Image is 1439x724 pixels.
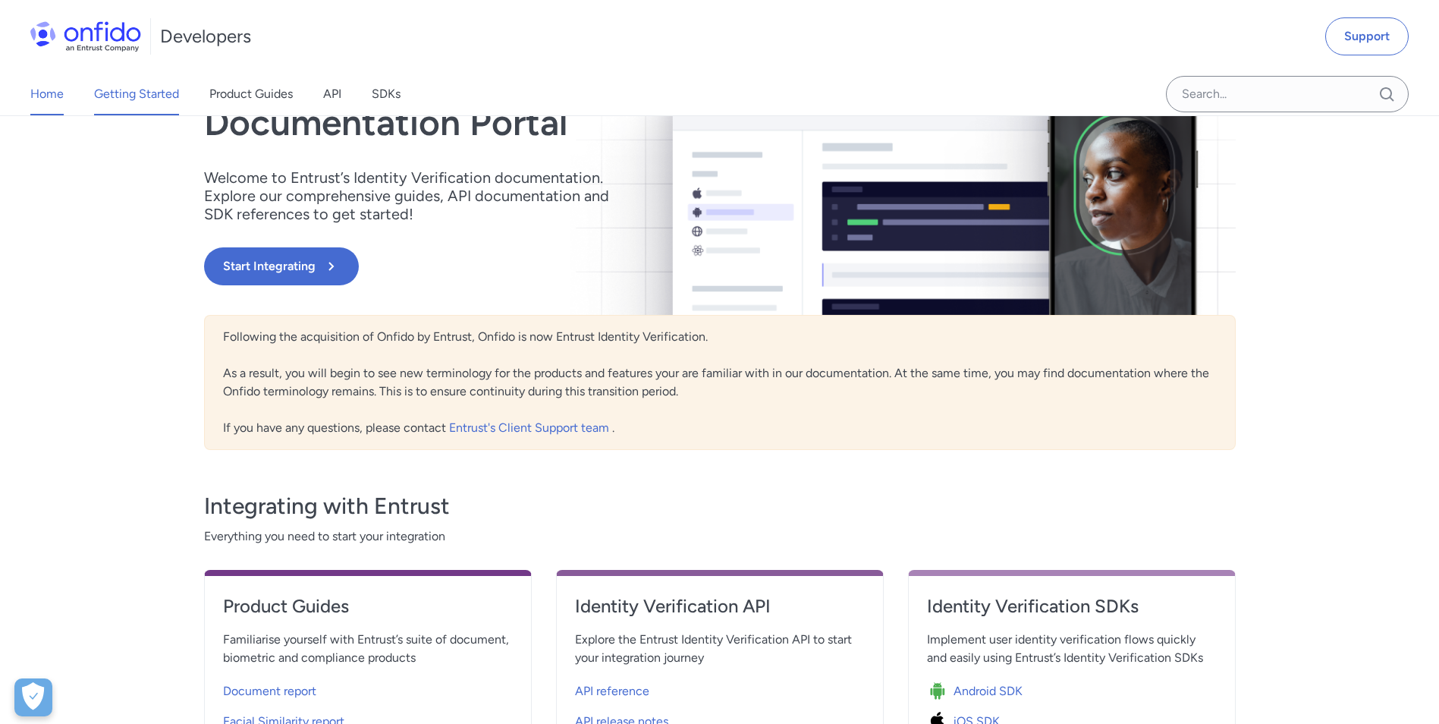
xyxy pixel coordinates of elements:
[30,73,64,115] a: Home
[204,247,926,285] a: Start Integrating
[204,315,1236,450] div: Following the acquisition of Onfido by Entrust, Onfido is now Entrust Identity Verification. As a...
[204,491,1236,521] h3: Integrating with Entrust
[575,682,649,700] span: API reference
[30,21,141,52] img: Onfido Logo
[927,681,954,702] img: Icon Android SDK
[160,24,251,49] h1: Developers
[575,594,865,619] h4: Identity Verification API
[94,73,179,115] a: Getting Started
[223,594,513,619] h4: Product Guides
[323,73,341,115] a: API
[223,594,513,631] a: Product Guides
[14,678,52,716] div: Cookie Preferences
[575,631,865,667] span: Explore the Entrust Identity Verification API to start your integration journey
[372,73,401,115] a: SDKs
[927,594,1217,619] h4: Identity Verification SDKs
[575,673,865,704] a: API reference
[209,73,293,115] a: Product Guides
[575,594,865,631] a: Identity Verification API
[223,673,513,704] a: Document report
[1325,17,1409,55] a: Support
[204,527,1236,546] span: Everything you need to start your integration
[927,631,1217,667] span: Implement user identity verification flows quickly and easily using Entrust’s Identity Verificati...
[1166,76,1409,112] input: Onfido search input field
[927,594,1217,631] a: Identity Verification SDKs
[927,673,1217,704] a: Icon Android SDKAndroid SDK
[204,247,359,285] button: Start Integrating
[954,682,1023,700] span: Android SDK
[223,631,513,667] span: Familiarise yourself with Entrust’s suite of document, biometric and compliance products
[204,168,629,223] p: Welcome to Entrust’s Identity Verification documentation. Explore our comprehensive guides, API d...
[14,678,52,716] button: Open Preferences
[449,420,612,435] a: Entrust's Client Support team
[223,682,316,700] span: Document report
